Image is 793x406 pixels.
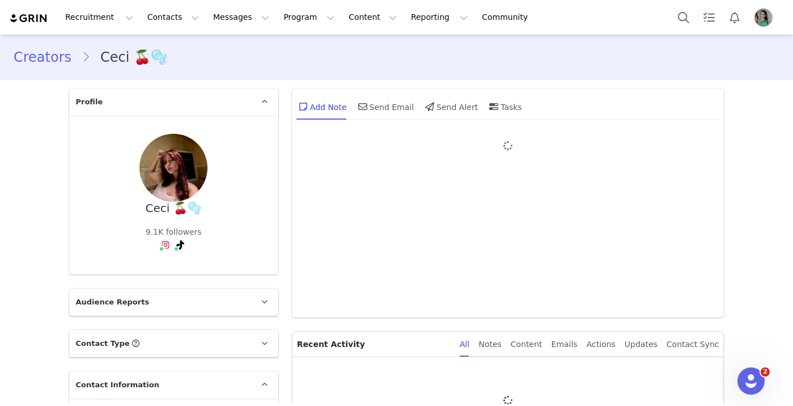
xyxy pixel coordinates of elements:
div: Add Note [296,93,347,120]
span: Contact Type [76,338,130,349]
button: Search [671,5,696,30]
div: Updates [625,332,658,357]
img: 2e1f3435-2e17-43aa-8947-8f9b1f4687c3.jpg [139,134,207,202]
img: grin logo [9,13,49,24]
a: Community [475,5,540,30]
div: Emails [552,332,578,357]
button: Program [277,5,341,30]
button: Contacts [141,5,206,30]
a: Tasks [697,5,722,30]
div: Send Alert [423,93,478,120]
button: Reporting [404,5,474,30]
div: 9.1K followers [146,226,202,238]
button: Profile [748,9,784,27]
iframe: Intercom live chat [737,367,765,395]
img: c0ba1647-50f9-4b34-9d18-c757e66d84d3.png [754,9,773,27]
div: Content [511,332,542,357]
span: Audience Reports [76,297,150,308]
div: Notes [478,332,501,357]
a: Creators [14,47,82,67]
div: Send Email [356,93,414,120]
div: Contact Sync [667,332,719,357]
div: Tasks [487,93,522,120]
img: instagram.svg [161,240,170,249]
p: Recent Activity [297,332,451,357]
span: Contact Information [76,379,159,391]
div: All [460,332,469,357]
button: Messages [206,5,276,30]
button: Recruitment [58,5,140,30]
div: Actions [587,332,616,357]
span: 2 [761,367,770,377]
span: Profile [76,96,103,108]
div: Ceci 🍒🫧 [146,202,202,215]
button: Notifications [722,5,747,30]
button: Content [342,5,404,30]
